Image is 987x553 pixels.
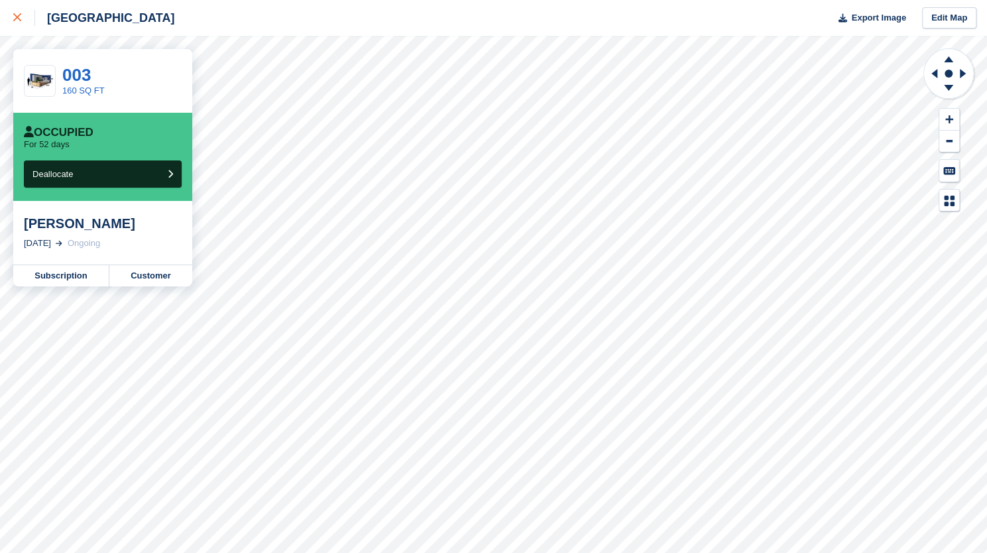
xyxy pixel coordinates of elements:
span: Deallocate [32,169,73,179]
button: Map Legend [939,190,959,212]
a: 160 SQ FT [62,86,105,95]
img: arrow-right-light-icn-cde0832a797a2874e46488d9cf13f60e5c3a73dbe684e267c42b8395dfbc2abf.svg [56,241,62,246]
div: [DATE] [24,237,51,250]
span: Export Image [851,11,905,25]
a: 003 [62,65,91,85]
img: 20-ft-container%20(1).jpg [25,70,55,93]
p: For 52 days [24,139,70,150]
button: Zoom Out [939,131,959,153]
div: Occupied [24,126,93,139]
button: Deallocate [24,160,182,188]
button: Export Image [831,7,906,29]
div: Ongoing [68,237,100,250]
button: Keyboard Shortcuts [939,160,959,182]
button: Zoom In [939,109,959,131]
div: [GEOGRAPHIC_DATA] [35,10,174,26]
a: Edit Map [922,7,976,29]
div: [PERSON_NAME] [24,215,182,231]
a: Subscription [13,265,109,286]
a: Customer [109,265,192,286]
